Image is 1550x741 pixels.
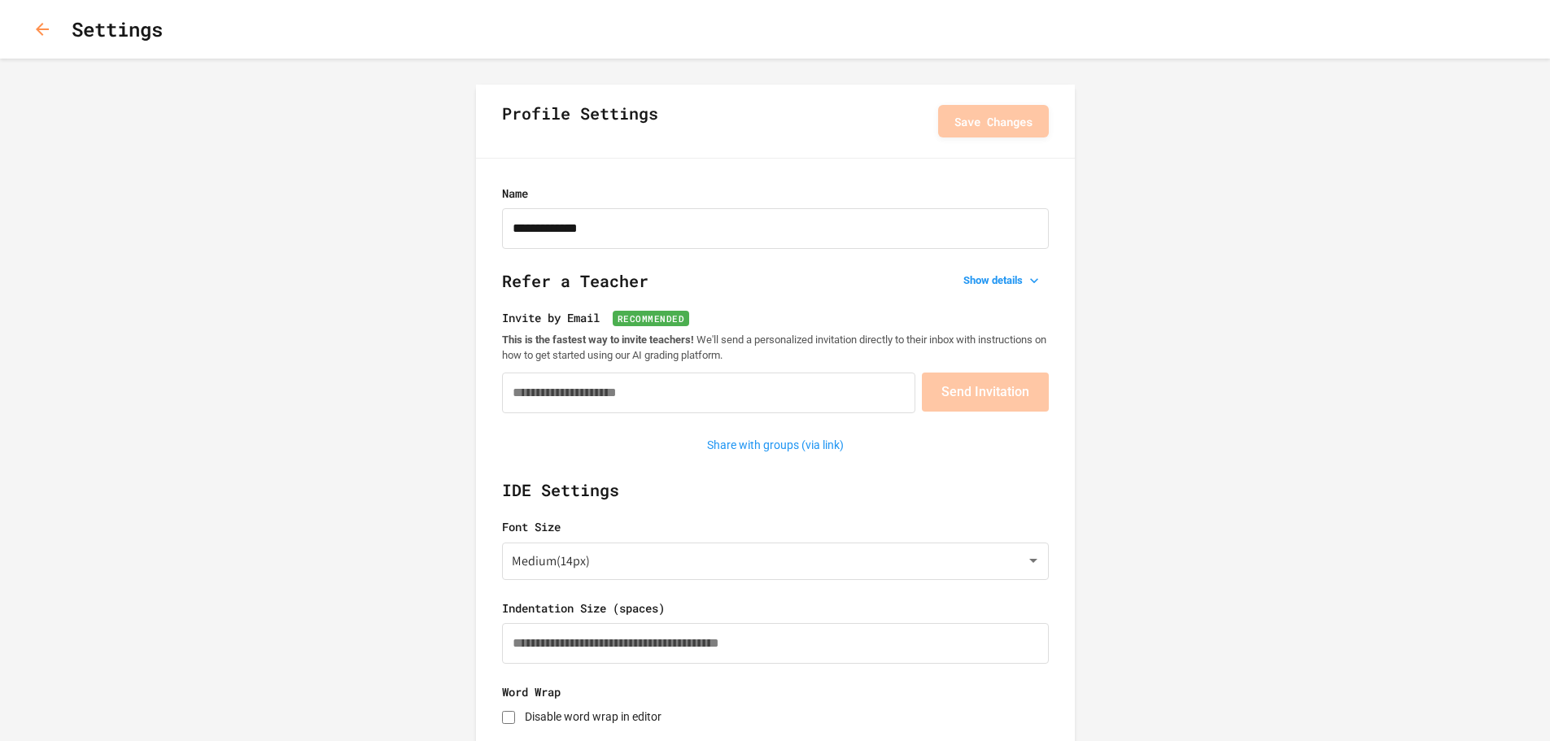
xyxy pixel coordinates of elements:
div: Medium ( 14px ) [502,542,1049,580]
h2: Refer a Teacher [502,268,1049,309]
button: Save Changes [938,105,1049,137]
p: We'll send a personalized invitation directly to their inbox with instructions on how to get star... [502,333,1049,363]
label: Disable word wrap in editor [525,710,661,723]
iframe: chat widget [1482,676,1534,725]
label: Font Size [502,518,1049,535]
button: Show details [957,269,1049,292]
button: Share with groups (via link) [699,433,852,458]
span: Recommended [613,311,690,326]
label: Invite by Email [502,309,1049,326]
h1: Settings [72,15,163,44]
label: Indentation Size (spaces) [502,599,1049,617]
button: Send Invitation [922,373,1049,412]
strong: This is the fastest way to invite teachers! [502,333,694,346]
label: Name [502,185,1049,202]
iframe: chat widget [1415,605,1534,674]
label: Word Wrap [502,683,1049,700]
h2: IDE Settings [502,477,1049,518]
h2: Profile Settings [502,101,658,142]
